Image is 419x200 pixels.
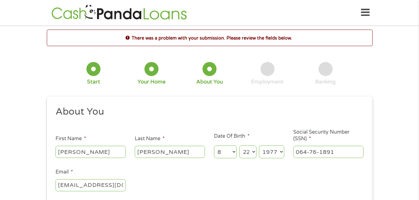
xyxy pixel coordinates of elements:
[56,106,359,118] h2: About You
[56,146,126,158] input: John
[293,129,363,142] label: Social Security Number (SSN)
[87,79,100,85] div: Start
[135,136,165,142] label: Last Name
[315,79,336,85] div: Banking
[56,136,86,142] label: First Name
[56,179,126,191] input: john@gmail.com
[138,79,166,85] div: Your Home
[196,79,223,85] div: About You
[214,133,250,140] label: Date Of Birth
[135,146,205,158] input: Smith
[47,35,372,41] h2: There was a problem with your submission. Please review the fields below.
[251,79,284,85] div: Employment
[293,146,363,158] input: 078-05-1120
[50,4,189,21] img: GetLoanNow Logo
[56,169,73,175] label: Email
